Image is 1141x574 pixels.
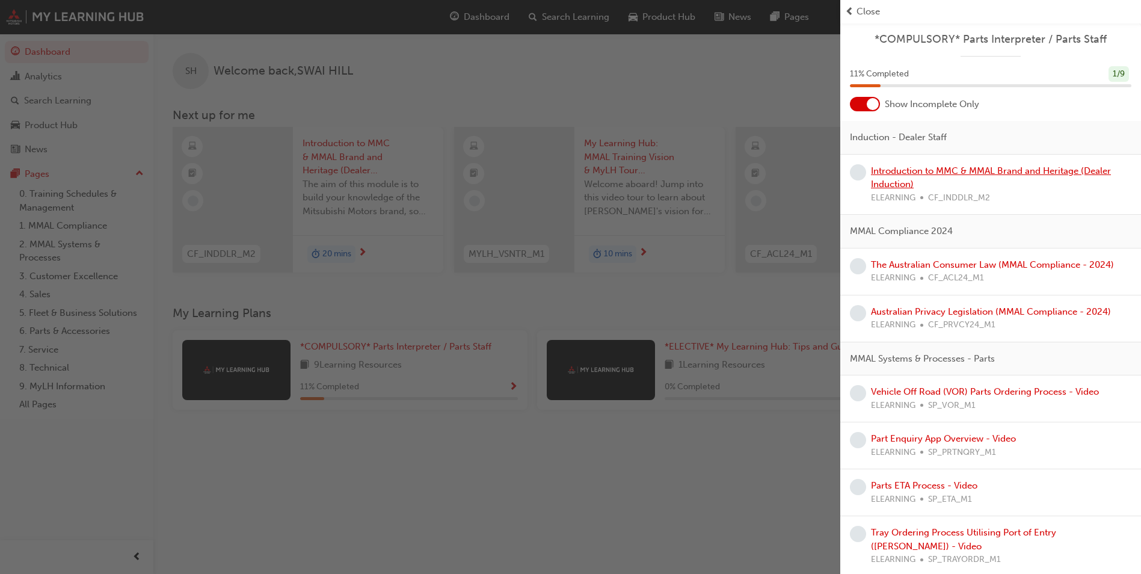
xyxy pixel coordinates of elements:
button: prev-iconClose [845,5,1136,19]
span: CF_PRVCY24_M1 [928,318,995,332]
span: Induction - Dealer Staff [850,131,947,144]
a: Part Enquiry App Overview - Video [871,433,1016,444]
span: learningRecordVerb_NONE-icon [850,385,866,401]
span: ELEARNING [871,318,915,332]
span: SP_VOR_M1 [928,399,976,413]
span: CF_ACL24_M1 [928,271,984,285]
span: learningRecordVerb_NONE-icon [850,432,866,448]
span: ELEARNING [871,553,915,567]
span: learningRecordVerb_NONE-icon [850,164,866,181]
div: 1 / 9 [1109,66,1129,82]
a: Tray Ordering Process Utilising Port of Entry ([PERSON_NAME]) - Video [871,527,1056,552]
span: MMAL Compliance 2024 [850,224,953,238]
span: SP_TRAYORDR_M1 [928,553,1001,567]
span: ELEARNING [871,271,915,285]
span: ELEARNING [871,493,915,507]
span: Close [857,5,880,19]
span: learningRecordVerb_NONE-icon [850,305,866,321]
span: ELEARNING [871,399,915,413]
span: Show Incomplete Only [885,97,979,111]
span: MMAL Systems & Processes - Parts [850,352,995,366]
span: 11 % Completed [850,67,909,81]
span: ELEARNING [871,446,915,460]
span: CF_INDDLR_M2 [928,191,990,205]
a: Vehicle Off Road (VOR) Parts Ordering Process - Video [871,386,1099,397]
a: The Australian Consumer Law (MMAL Compliance - 2024) [871,259,1114,270]
span: learningRecordVerb_NONE-icon [850,479,866,495]
span: ELEARNING [871,191,915,205]
span: prev-icon [845,5,854,19]
a: Australian Privacy Legislation (MMAL Compliance - 2024) [871,306,1111,317]
span: learningRecordVerb_NONE-icon [850,258,866,274]
a: *COMPULSORY* Parts Interpreter / Parts Staff [850,32,1131,46]
a: Introduction to MMC & MMAL Brand and Heritage (Dealer Induction) [871,165,1111,190]
span: SP_PRTNQRY_M1 [928,446,996,460]
span: learningRecordVerb_NONE-icon [850,526,866,542]
span: SP_ETA_M1 [928,493,972,507]
a: Parts ETA Process - Video [871,480,977,491]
